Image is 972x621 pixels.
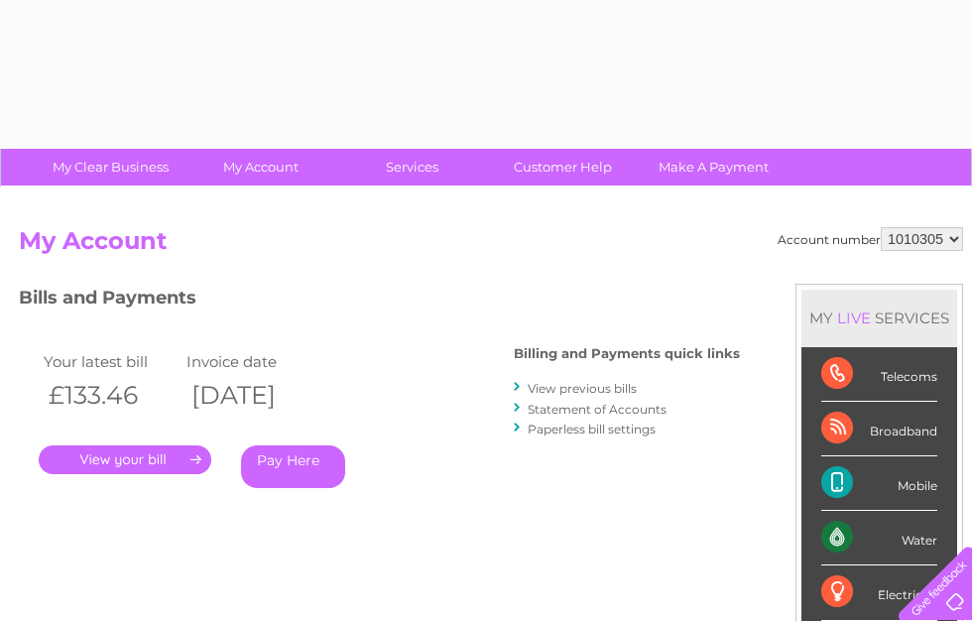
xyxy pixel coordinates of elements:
[182,348,324,375] td: Invoice date
[528,381,637,396] a: View previous bills
[19,284,740,318] h3: Bills and Payments
[39,348,182,375] td: Your latest bill
[182,375,324,416] th: [DATE]
[778,227,963,251] div: Account number
[39,375,182,416] th: £133.46
[821,565,937,620] div: Electricity
[801,290,957,346] div: MY SERVICES
[821,511,937,565] div: Water
[29,149,192,186] a: My Clear Business
[528,402,667,417] a: Statement of Accounts
[481,149,645,186] a: Customer Help
[632,149,795,186] a: Make A Payment
[330,149,494,186] a: Services
[39,445,211,474] a: .
[833,309,875,327] div: LIVE
[821,402,937,456] div: Broadband
[180,149,343,186] a: My Account
[528,422,656,436] a: Paperless bill settings
[19,227,963,265] h2: My Account
[821,456,937,511] div: Mobile
[241,445,345,488] a: Pay Here
[514,346,740,361] h4: Billing and Payments quick links
[821,347,937,402] div: Telecoms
